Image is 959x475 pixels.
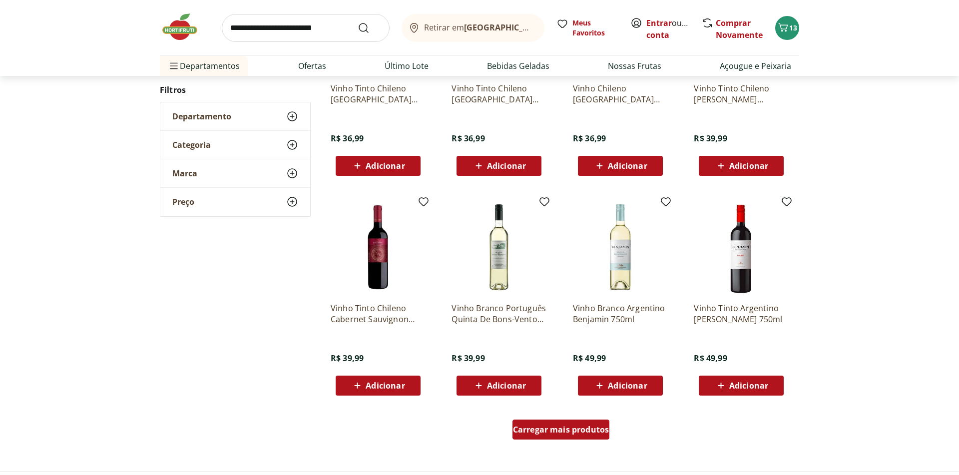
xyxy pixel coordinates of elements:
[716,17,763,40] a: Comprar Novamente
[694,133,727,144] span: R$ 39,99
[573,133,606,144] span: R$ 36,99
[358,22,382,34] button: Submit Search
[160,159,310,187] button: Marca
[168,54,180,78] button: Menu
[452,303,546,325] a: Vinho Branco Português Quinta De Bons-Ventos 375Ml
[452,83,546,105] a: Vinho Tinto Chileno [GEOGRAPHIC_DATA] Cabernet Sauvignon
[646,17,672,28] a: Entrar
[452,133,484,144] span: R$ 36,99
[457,376,541,396] button: Adicionar
[487,382,526,390] span: Adicionar
[298,60,326,72] a: Ofertas
[452,200,546,295] img: Vinho Branco Português Quinta De Bons-Ventos 375Ml
[424,23,534,32] span: Retirar em
[729,162,768,170] span: Adicionar
[402,14,544,42] button: Retirar em[GEOGRAPHIC_DATA]/[GEOGRAPHIC_DATA]
[775,16,799,40] button: Carrinho
[172,111,231,121] span: Departamento
[331,200,426,295] img: Vinho Tinto Chileno Cabernet Sauvignon Carmen Discovery 750ml
[336,376,421,396] button: Adicionar
[694,83,789,105] a: Vinho Tinto Chileno [PERSON_NAME] Discovery 750ml
[573,303,668,325] a: Vinho Branco Argentino Benjamin 750ml
[160,80,311,100] h2: Filtros
[720,60,791,72] a: Açougue e Peixaria
[331,353,364,364] span: R$ 39,99
[331,133,364,144] span: R$ 36,99
[646,17,691,41] span: ou
[512,420,610,444] a: Carregar mais produtos
[608,382,647,390] span: Adicionar
[160,12,210,42] img: Hortifruti
[331,83,426,105] a: Vinho Tinto Chileno [GEOGRAPHIC_DATA] Carménère 750ml
[366,382,405,390] span: Adicionar
[573,353,606,364] span: R$ 49,99
[160,188,310,216] button: Preço
[457,156,541,176] button: Adicionar
[366,162,405,170] span: Adicionar
[699,376,784,396] button: Adicionar
[464,22,632,33] b: [GEOGRAPHIC_DATA]/[GEOGRAPHIC_DATA]
[172,140,211,150] span: Categoria
[556,18,618,38] a: Meus Favoritos
[694,200,789,295] img: Vinho Tinto Argentino Benjamin Malbec 750ml
[487,60,549,72] a: Bebidas Geladas
[168,54,240,78] span: Departamentos
[608,60,661,72] a: Nossas Frutas
[699,156,784,176] button: Adicionar
[452,353,484,364] span: R$ 39,99
[578,376,663,396] button: Adicionar
[578,156,663,176] button: Adicionar
[513,426,609,434] span: Carregar mais produtos
[729,382,768,390] span: Adicionar
[789,23,797,32] span: 13
[608,162,647,170] span: Adicionar
[646,17,701,40] a: Criar conta
[336,156,421,176] button: Adicionar
[172,197,194,207] span: Preço
[222,14,390,42] input: search
[331,303,426,325] a: Vinho Tinto Chileno Cabernet Sauvignon Carmen Discovery 750ml
[694,353,727,364] span: R$ 49,99
[694,303,789,325] a: Vinho Tinto Argentino [PERSON_NAME] 750ml
[160,131,310,159] button: Categoria
[172,168,197,178] span: Marca
[573,83,668,105] a: Vinho Chileno [GEOGRAPHIC_DATA] Merlot 750Ml
[487,162,526,170] span: Adicionar
[572,18,618,38] span: Meus Favoritos
[573,200,668,295] img: Vinho Branco Argentino Benjamin 750ml
[385,60,429,72] a: Último Lote
[160,102,310,130] button: Departamento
